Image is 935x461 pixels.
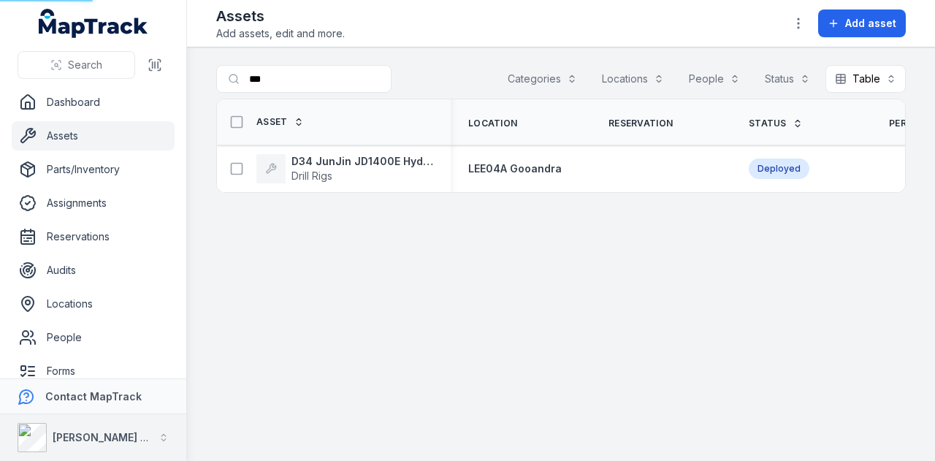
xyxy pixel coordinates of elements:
[12,188,175,218] a: Assignments
[18,51,135,79] button: Search
[12,222,175,251] a: Reservations
[12,155,175,184] a: Parts/Inventory
[68,58,102,72] span: Search
[12,121,175,151] a: Assets
[256,116,304,128] a: Asset
[818,9,906,37] button: Add asset
[256,116,288,128] span: Asset
[12,357,175,386] a: Forms
[749,118,803,129] a: Status
[256,154,433,183] a: D34 JunJin JD1400E Hydraulic Crawler DrillDrill Rigs
[12,256,175,285] a: Audits
[679,65,749,93] button: People
[592,65,673,93] button: Locations
[39,9,148,38] a: MapTrack
[12,289,175,319] a: Locations
[749,118,787,129] span: Status
[468,162,562,175] span: LEE04A Gooandra
[468,161,562,176] a: LEE04A Gooandra
[498,65,587,93] button: Categories
[291,169,332,182] span: Drill Rigs
[216,26,345,41] span: Add assets, edit and more.
[845,16,896,31] span: Add asset
[12,88,175,117] a: Dashboard
[291,154,433,169] strong: D34 JunJin JD1400E Hydraulic Crawler Drill
[216,6,345,26] h2: Assets
[889,118,927,129] span: Person
[12,323,175,352] a: People
[825,65,906,93] button: Table
[755,65,820,93] button: Status
[468,118,517,129] span: Location
[45,390,142,403] strong: Contact MapTrack
[53,431,172,443] strong: [PERSON_NAME] Group
[749,159,809,179] div: Deployed
[608,118,673,129] span: Reservation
